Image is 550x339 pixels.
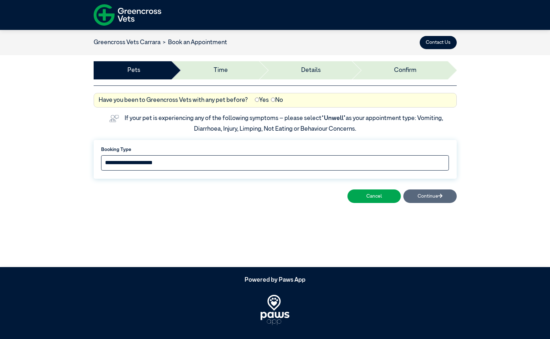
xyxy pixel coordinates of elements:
[94,277,457,284] h5: Powered by Paws App
[261,295,290,325] img: PawsApp
[99,96,248,105] label: Have you been to Greencross Vets with any pet before?
[127,66,140,75] a: Pets
[101,146,449,153] label: Booking Type
[94,38,227,47] nav: breadcrumb
[161,38,227,47] li: Book an Appointment
[94,40,161,46] a: Greencross Vets Carrara
[94,2,161,28] img: f-logo
[347,189,401,203] button: Cancel
[107,113,121,125] img: vet
[271,96,283,105] label: No
[255,98,259,102] input: Yes
[255,96,269,105] label: Yes
[125,115,444,132] label: If your pet is experiencing any of the following symptoms – please select as your appointment typ...
[321,115,346,121] span: “Unwell”
[420,36,457,49] button: Contact Us
[271,98,275,102] input: No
